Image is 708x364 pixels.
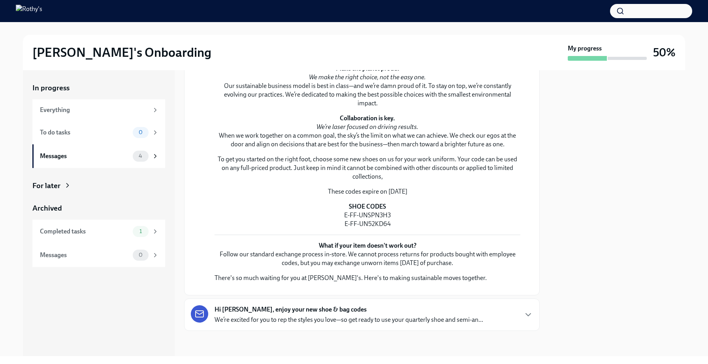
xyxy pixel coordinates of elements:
img: Rothy's [16,5,42,17]
p: There's so much waiting for you at [PERSON_NAME]'s. Here's to making sustainable moves together. [215,274,487,282]
span: 0 [134,129,147,135]
div: Everything [40,106,149,114]
strong: Collaboration is key. [340,114,395,122]
p: Our sustainable business model is best in class—and we’re damn proud of it. To stay on top, we’re... [215,64,520,108]
p: These codes expire on [DATE] [215,187,520,196]
h3: 50% [653,45,676,60]
p: We’re excited for you to rep the styles you love—so get ready to use your quarterly shoe and semi... [215,315,483,324]
h2: [PERSON_NAME]'s Onboarding [32,45,211,60]
strong: What if your item doesn't work out? [319,242,416,249]
a: To do tasks0 [32,121,165,144]
p: To get you started on the right foot, choose some new shoes on us for your work uniform. Your cod... [215,155,520,181]
strong: Hi [PERSON_NAME], enjoy your new shoe & bag codes [215,305,367,314]
em: We make the right choice, not the easy one. [309,73,426,81]
div: For later [32,181,60,191]
a: Messages0 [32,243,165,267]
p: E-FF-UNSPN3H3 E-FF-UN52KD64 [215,202,520,228]
a: Archived [32,203,165,213]
span: 0 [134,252,147,258]
a: In progress [32,83,165,93]
p: Follow our standard exchange process in-store. We cannot process returns for products bought with... [215,241,520,267]
span: 4 [134,153,147,159]
a: Messages4 [32,144,165,168]
em: We’re laser focused on driving results. [316,123,418,131]
p: When we work together on a common goal, the sky’s the limit on what we can achieve. We check our ... [215,114,520,149]
a: For later [32,181,165,191]
a: Completed tasks1 [32,220,165,243]
div: Messages [40,251,130,259]
a: Everything [32,99,165,121]
div: To do tasks [40,128,130,137]
strong: SHOE CODES [349,203,386,210]
div: Completed tasks [40,227,130,236]
span: 1 [135,228,147,234]
strong: My progress [568,44,602,53]
div: Messages [40,152,130,161]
